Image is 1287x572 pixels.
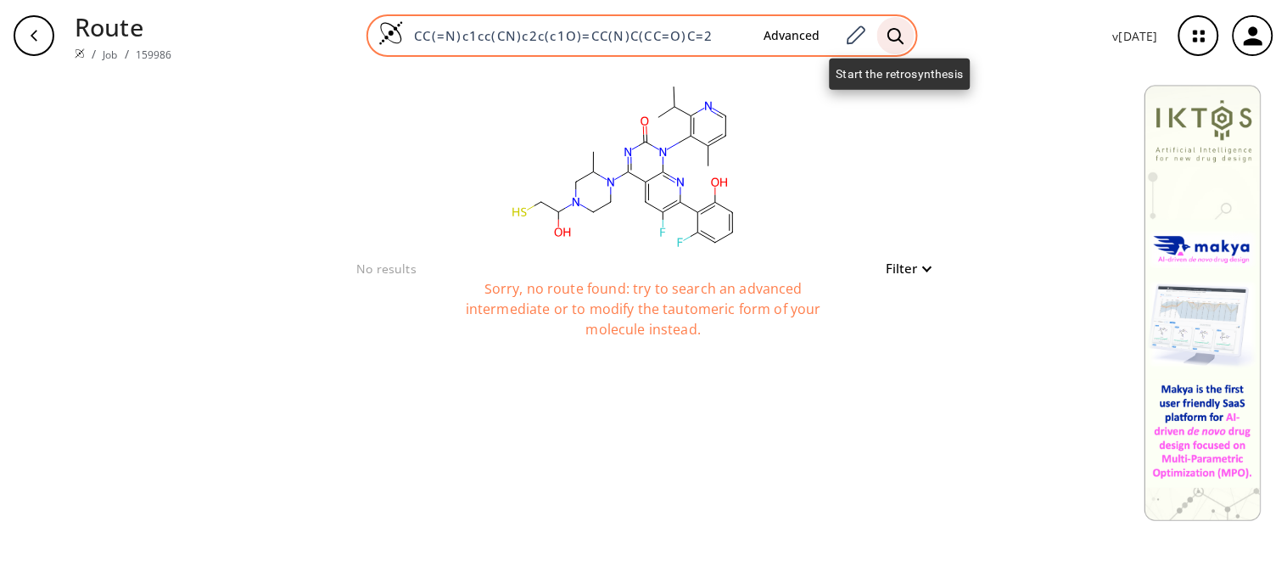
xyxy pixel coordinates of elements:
a: 159986 [136,48,172,62]
svg: C1C(C)=C(N2C3N=C(C4C(O)=CC=CC=4F)C(F)=CC=3C(N3C(C)CN(C(O)CS)CC3)=NC2=O)C(C(C)C)=NC=1 [455,71,794,258]
input: Enter SMILES [404,27,750,44]
button: Advanced [750,20,833,52]
img: Banner [1144,85,1262,521]
button: Filter [876,262,931,275]
div: Sorry, no route found: try to search an advanced intermediate or to modify the tautomeric form of... [432,278,856,363]
a: Job [103,48,117,62]
p: No results [357,260,417,278]
img: Spaya logo [75,48,85,59]
li: / [92,45,96,63]
li: / [125,45,129,63]
p: Route [75,8,172,45]
img: Logo Spaya [378,20,404,46]
p: v [DATE] [1113,27,1158,45]
div: Start the retrosynthesis [830,59,971,90]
